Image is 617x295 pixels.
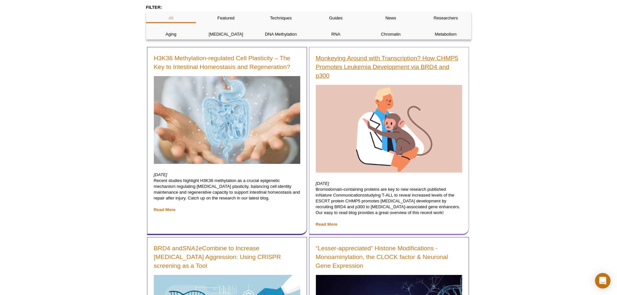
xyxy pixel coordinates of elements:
[595,273,611,289] div: Open Intercom Messenger
[316,85,462,173] img: Doctor with monkey
[316,222,337,227] a: Read More
[316,54,462,80] a: Monkeying Around with Transcription? How CHMP5 Promotes Leukemia Development via BRD4 and p300
[201,31,251,37] p: [MEDICAL_DATA]
[154,207,176,212] a: Read More
[154,172,167,177] em: [DATE]
[366,31,416,37] p: Chromatin
[154,244,300,270] a: BRD4 andSNA1eCombine to Increase [MEDICAL_DATA] Aggression: Using CRISPR screening as a Tool
[154,54,300,71] a: H3K36 Methylation-regulated Cell Plasticity – The Key to Intestinal Homeostasis and Regeneration?
[182,245,202,252] em: SNA1e
[366,15,416,21] p: News
[316,181,462,227] p: Bromodomain-containing proteins are key to new research published in studying T-ALL to reveal inc...
[146,5,162,10] strong: FILTER:
[319,193,365,198] em: Nature Communications
[256,31,306,37] p: DNA Methylation
[316,181,329,186] em: [DATE]
[256,15,306,21] p: Techniques
[311,15,361,21] p: Guides
[154,76,300,164] img: Woman using digital x-ray of human intestine
[154,172,300,213] p: Recent studies highlight H3K36 methylation as a crucial epigenetic mechanism regulating [MEDICAL_...
[146,31,196,37] p: Aging
[311,31,361,37] p: RNA
[146,15,196,21] p: All
[421,31,471,37] p: Metabolism
[201,15,251,21] p: Featured
[421,15,471,21] p: Researchers
[316,244,462,270] a: “Lesser-appreciated” Histone Modifications - Monoaminylation, the CLOCK factor & Neuronal Gene Ex...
